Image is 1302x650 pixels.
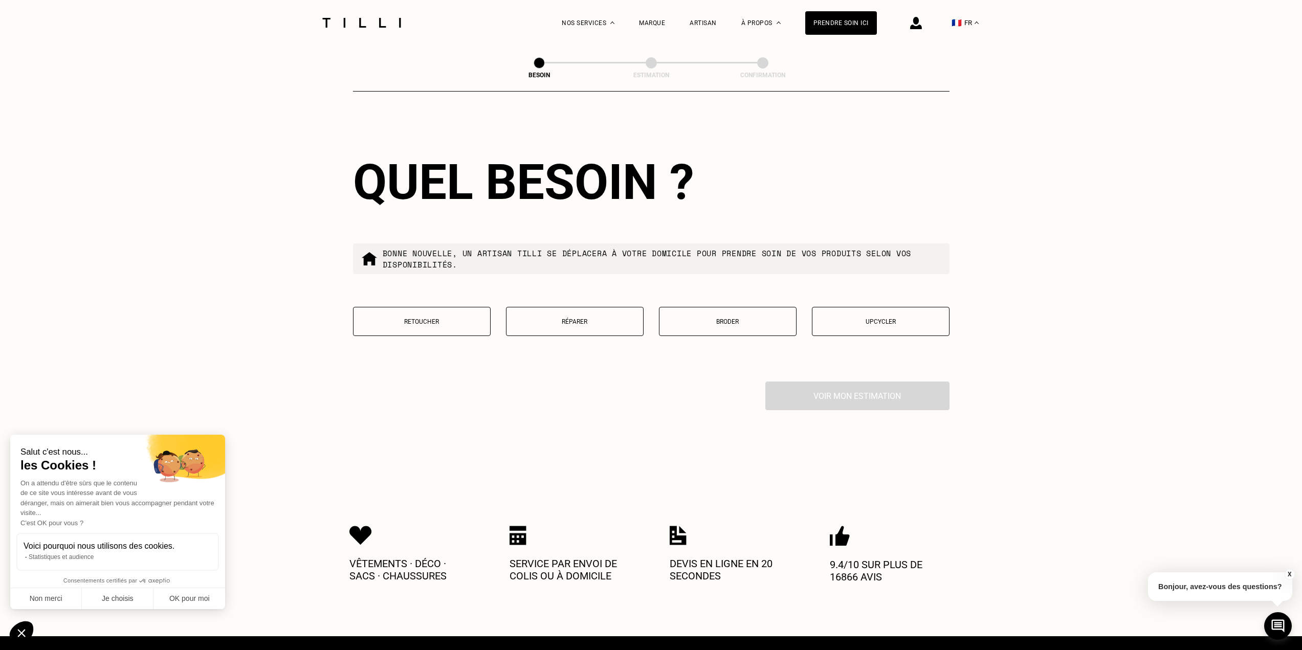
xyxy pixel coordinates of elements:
a: Marque [639,19,665,27]
div: Quel besoin ? [353,153,950,211]
img: Menu déroulant [610,21,614,24]
div: Besoin [488,72,590,79]
button: Réparer [506,307,644,336]
p: Devis en ligne en 20 secondes [670,557,792,582]
img: icône connexion [910,17,922,29]
img: commande à domicile [361,251,378,267]
button: Upcycler [812,307,950,336]
div: Confirmation [712,72,814,79]
button: Retoucher [353,307,491,336]
button: Broder [659,307,797,336]
img: Icon [349,526,372,545]
p: Bonne nouvelle, un artisan tilli se déplacera à votre domicile pour prendre soin de vos produits ... [383,248,941,270]
img: Logo du service de couturière Tilli [319,18,405,28]
p: Réparer [512,318,638,325]
a: Artisan [690,19,717,27]
p: Vêtements · Déco · Sacs · Chaussures [349,557,472,582]
p: Broder [665,318,791,325]
p: Retoucher [359,318,485,325]
p: Service par envoi de colis ou à domicile [510,557,632,582]
span: 🇫🇷 [952,18,962,28]
img: Icon [510,526,526,545]
img: Menu déroulant à propos [777,21,781,24]
p: 9.4/10 sur plus de 16866 avis [830,558,953,583]
p: Upcycler [818,318,944,325]
a: Prendre soin ici [805,11,877,35]
img: menu déroulant [975,21,979,24]
img: Icon [830,526,850,546]
button: X [1284,569,1294,580]
div: Estimation [600,72,702,79]
p: Bonjour, avez-vous des questions? [1148,572,1292,601]
img: Icon [670,526,687,545]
